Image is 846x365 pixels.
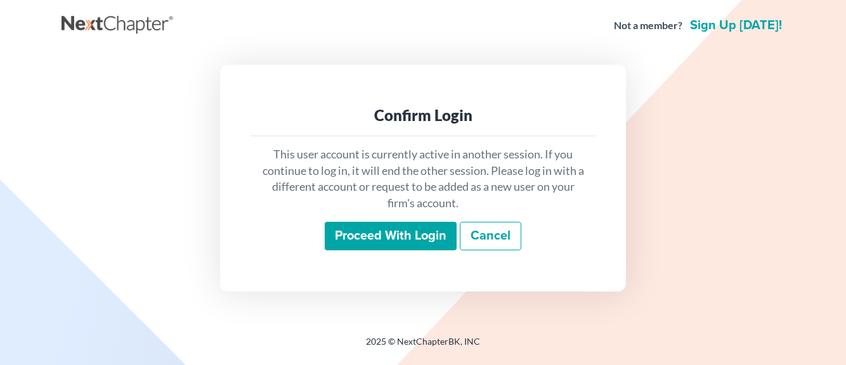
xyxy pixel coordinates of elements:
a: Cancel [460,222,521,251]
input: Proceed with login [325,222,457,251]
strong: Not a member? [614,18,682,33]
p: This user account is currently active in another session. If you continue to log in, it will end ... [261,146,585,212]
a: Sign up [DATE]! [687,19,784,32]
div: 2025 © NextChapterBK, INC [62,335,784,358]
div: Confirm Login [261,105,585,125]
